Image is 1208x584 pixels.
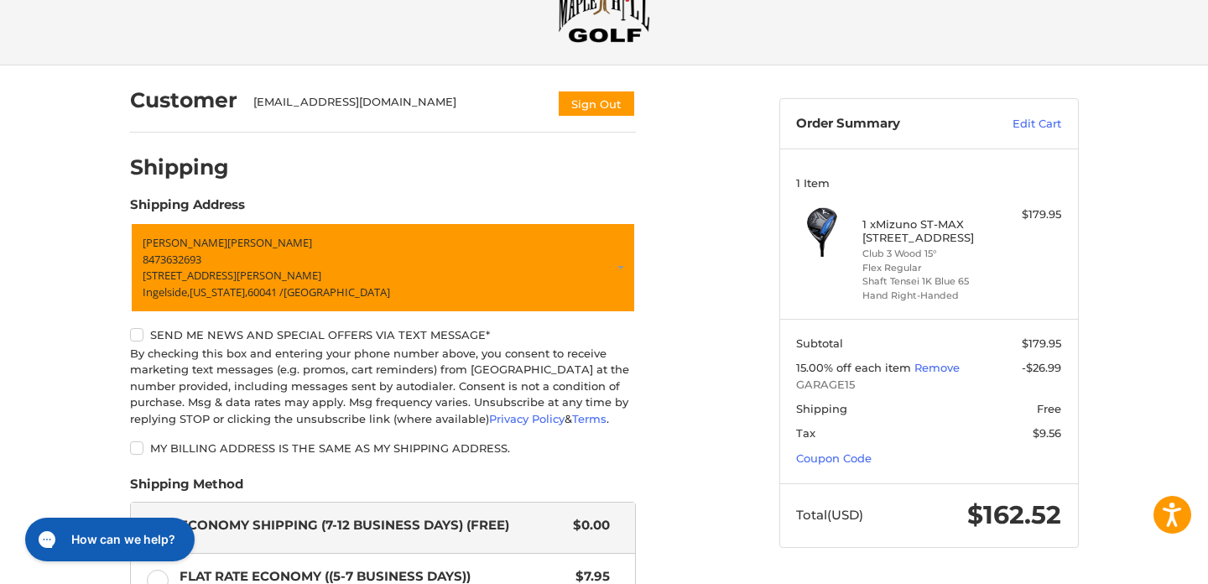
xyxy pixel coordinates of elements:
legend: Shipping Address [130,196,245,222]
a: Coupon Code [796,451,872,465]
legend: Shipping Method [130,475,243,502]
span: Total (USD) [796,507,863,523]
h3: 1 Item [796,176,1061,190]
span: Free [1037,402,1061,415]
span: $179.95 [1022,336,1061,350]
span: $162.52 [967,499,1061,530]
span: Economy Shipping (7-12 Business Days) (Free) [180,516,565,535]
h2: Customer [130,87,237,113]
a: Privacy Policy [489,412,565,425]
label: My billing address is the same as my shipping address. [130,441,636,455]
span: 15.00% off each item [796,361,914,374]
iframe: Gorgias live chat messenger [17,512,200,567]
li: Hand Right-Handed [862,289,991,303]
a: Terms [572,412,607,425]
span: [PERSON_NAME] [143,235,227,250]
span: 8473632693 [143,252,201,267]
li: Club 3 Wood 15° [862,247,991,261]
span: -$26.99 [1022,361,1061,374]
div: By checking this box and entering your phone number above, you consent to receive marketing text ... [130,346,636,428]
span: Shipping [796,402,847,415]
li: Shaft Tensei 1K Blue 65 [862,274,991,289]
span: [US_STATE], [190,284,247,300]
span: Ingelside, [143,284,190,300]
span: Subtotal [796,336,843,350]
h2: Shipping [130,154,229,180]
h4: 1 x Mizuno ST-MAX [STREET_ADDRESS] [862,217,991,245]
label: Send me news and special offers via text message* [130,328,636,342]
span: Tax [796,426,815,440]
li: Flex Regular [862,261,991,275]
a: Edit Cart [976,116,1061,133]
button: Sign Out [557,90,636,117]
a: Enter or select a different address [130,222,636,313]
span: [STREET_ADDRESS][PERSON_NAME] [143,268,321,283]
span: GARAGE15 [796,377,1061,394]
div: $179.95 [995,206,1061,223]
iframe: Google Customer Reviews [1070,539,1208,584]
span: $9.56 [1033,426,1061,440]
span: $0.00 [565,516,611,535]
div: [EMAIL_ADDRESS][DOMAIN_NAME] [253,94,540,117]
span: [PERSON_NAME] [227,235,312,250]
a: Remove [914,361,960,374]
span: 60041 / [247,284,284,300]
h3: Order Summary [796,116,976,133]
span: [GEOGRAPHIC_DATA] [284,284,390,300]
